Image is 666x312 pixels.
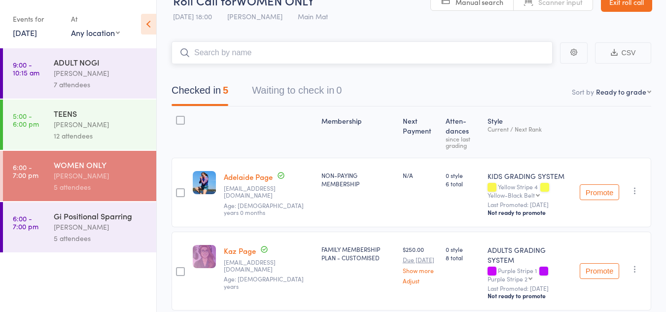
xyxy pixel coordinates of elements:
span: [PERSON_NAME] [227,11,282,21]
span: 0 style [446,245,479,253]
a: Show more [403,267,438,274]
div: since last grading [446,136,479,148]
div: Atten­dances [442,111,483,153]
div: $250.00 [403,245,438,284]
time: 6:00 - 7:00 pm [13,163,38,179]
div: Current / Next Rank [488,126,572,132]
a: 6:00 -7:00 pmWOMEN ONLY[PERSON_NAME]5 attendees [3,151,156,201]
div: Purple Stripe 1 [488,267,572,282]
small: Due [DATE] [403,256,438,263]
div: Purple Stripe 2 [488,276,527,282]
div: Ready to grade [596,87,646,97]
a: 9:00 -10:15 amADULT NOGI[PERSON_NAME]7 attendees [3,48,156,99]
a: 6:00 -7:00 pmGi Positional Sparring[PERSON_NAME]5 attendees [3,202,156,252]
div: [PERSON_NAME] [54,119,148,130]
div: ADULT NOGI [54,57,148,68]
small: Last Promoted: [DATE] [488,201,572,208]
span: [DATE] 18:00 [173,11,212,21]
div: 0 [336,85,342,96]
span: Age: [DEMOGRAPHIC_DATA] years [224,275,304,290]
a: Adjust [403,277,438,284]
a: Adelaide Page [224,172,273,182]
button: Waiting to check in0 [252,80,342,106]
div: Style [484,111,576,153]
div: N/A [403,171,438,179]
button: Checked in5 [172,80,228,106]
div: [PERSON_NAME] [54,170,148,181]
input: Search by name [172,41,553,64]
div: Any location [71,27,120,38]
div: At [71,11,120,27]
span: Main Mat [298,11,328,21]
div: FAMILY MEMBERSHIP PLAN - CUSTOMISED [321,245,394,262]
small: p3valkyries@gmail.com [224,259,314,273]
div: 5 attendees [54,233,148,244]
small: Last Promoted: [DATE] [488,285,572,292]
span: 6 total [446,179,479,188]
div: Gi Positional Sparring [54,210,148,221]
time: 6:00 - 7:00 pm [13,214,38,230]
div: TEENS [54,108,148,119]
div: Events for [13,11,61,27]
img: image1732779061.png [193,245,216,268]
span: Age: [DEMOGRAPHIC_DATA] years 0 months [224,201,304,216]
span: 0 style [446,171,479,179]
div: 7 attendees [54,79,148,90]
div: Yellow Stripe 4 [488,183,572,198]
div: NON-PAYING MEMBERSHIP [321,171,394,188]
div: [PERSON_NAME] [54,68,148,79]
a: Kaz Page [224,245,256,256]
div: ADULTS GRADING SYSTEM [488,245,572,265]
button: CSV [595,42,651,64]
div: KIDS GRADING SYSTEM [488,171,572,181]
div: 5 [223,85,228,96]
div: Yellow-Black Belt [488,192,535,198]
div: 12 attendees [54,130,148,141]
time: 5:00 - 6:00 pm [13,112,39,128]
a: [DATE] [13,27,37,38]
div: Not ready to promote [488,208,572,216]
img: image1732779232.png [193,171,216,194]
time: 9:00 - 10:15 am [13,61,39,76]
div: 5 attendees [54,181,148,193]
span: 8 total [446,253,479,262]
button: Promote [580,184,619,200]
div: Next Payment [399,111,442,153]
div: Membership [317,111,398,153]
div: Not ready to promote [488,292,572,300]
label: Sort by [572,87,594,97]
small: p3valkyries@gmail.com [224,185,314,199]
div: WOMEN ONLY [54,159,148,170]
button: Promote [580,263,619,279]
div: [PERSON_NAME] [54,221,148,233]
a: 5:00 -6:00 pmTEENS[PERSON_NAME]12 attendees [3,100,156,150]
